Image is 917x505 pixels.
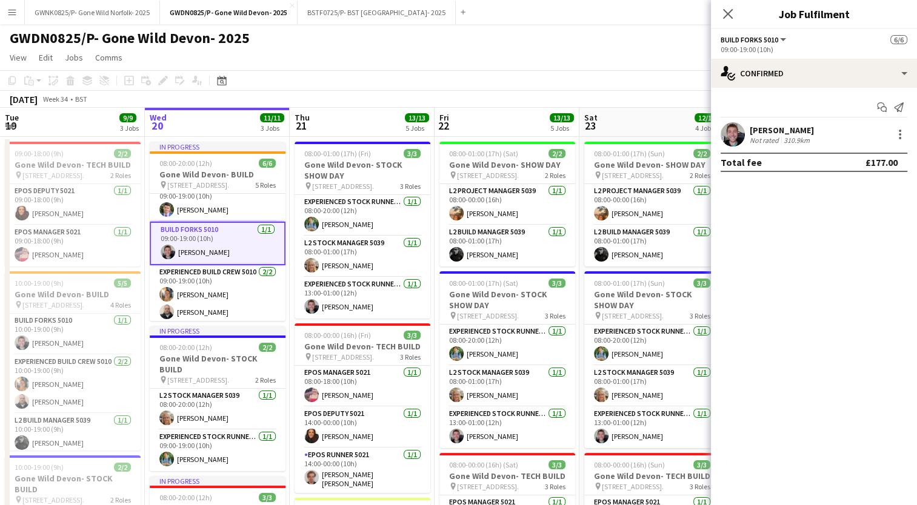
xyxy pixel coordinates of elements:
[400,352,421,361] span: 3 Roles
[295,341,430,352] h3: Gone Wild Devon- TECH BUILD
[119,113,136,122] span: 9/9
[693,460,710,469] span: 3/3
[890,35,907,44] span: 6/6
[690,171,710,180] span: 2 Roles
[711,59,917,88] div: Confirmed
[75,94,87,104] div: BST
[295,195,430,236] app-card-role: Experienced Stock Runner 50121/108:00-20:00 (12h)[PERSON_NAME]
[405,113,429,122] span: 13/13
[10,52,27,63] span: View
[5,225,141,266] app-card-role: EPOS Manager 50211/109:00-18:00 (9h)[PERSON_NAME]
[114,149,131,158] span: 2/2
[5,355,141,414] app-card-role: Experienced Build Crew 50102/210:00-19:00 (9h)[PERSON_NAME][PERSON_NAME]
[65,52,83,63] span: Jobs
[594,149,665,158] span: 08:00-01:00 (17h) (Sun)
[584,407,720,448] app-card-role: Experienced Stock Runner 50121/113:00-01:00 (12h)[PERSON_NAME]
[549,149,565,158] span: 2/2
[148,119,167,133] span: 20
[690,311,710,320] span: 3 Roles
[602,171,664,180] span: [STREET_ADDRESS].
[584,325,720,366] app-card-role: Experienced Stock Runner 50121/108:00-20:00 (12h)[PERSON_NAME]
[22,171,84,180] span: [STREET_ADDRESS].
[120,124,139,133] div: 3 Jobs
[295,407,430,448] app-card-role: EPOS Deputy 50211/114:00-00:00 (10h)[PERSON_NAME]
[721,35,788,44] button: Build Forks 5010
[150,142,285,321] app-job-card: In progress08:00-20:00 (12h)6/6Gone Wild Devon- BUILD [STREET_ADDRESS].5 RolesL2 Project Manager ...
[439,470,575,481] h3: Gone Wild Devon- TECH BUILD
[602,311,664,320] span: [STREET_ADDRESS].
[293,119,310,133] span: 21
[295,112,310,123] span: Thu
[159,159,212,168] span: 08:00-20:00 (12h)
[150,353,285,375] h3: Gone Wild Devon- STOCK BUILD
[439,225,575,266] app-card-role: L2 Build Manager 50391/108:00-01:00 (17h)[PERSON_NAME]
[550,113,574,122] span: 13/13
[439,142,575,266] app-job-card: 08:00-01:00 (17h) (Sat)2/2Gone Wild Devon- SHOW DAY [STREET_ADDRESS].2 RolesL2 Project Manager 50...
[114,279,131,288] span: 5/5
[457,311,519,320] span: [STREET_ADDRESS].
[400,182,421,191] span: 3 Roles
[15,463,64,472] span: 10:00-19:00 (9h)
[449,149,518,158] span: 08:00-01:00 (17h) (Sat)
[259,493,276,502] span: 3/3
[449,279,518,288] span: 08:00-01:00 (17h) (Sat)
[255,180,276,190] span: 5 Roles
[549,279,565,288] span: 3/3
[10,29,250,47] h1: GWDN0825/P- Gone Wild Devon- 2025
[15,149,64,158] span: 09:00-18:00 (9h)
[405,124,428,133] div: 5 Jobs
[5,142,141,266] div: 09:00-18:00 (9h)2/2Gone Wild Devon- TECH BUILD [STREET_ADDRESS].2 RolesEPOS Deputy 50211/109:00-1...
[150,222,285,265] app-card-role: Build Forks 50101/109:00-19:00 (10h)[PERSON_NAME]
[150,326,285,471] app-job-card: In progress08:00-20:00 (12h)2/2Gone Wild Devon- STOCK BUILD [STREET_ADDRESS].2 RolesL2 Stock Mana...
[5,314,141,355] app-card-role: Build Forks 50101/110:00-19:00 (9h)[PERSON_NAME]
[167,375,229,385] span: [STREET_ADDRESS].
[750,136,781,145] div: Not rated
[295,142,430,319] app-job-card: 08:00-01:00 (17h) (Fri)3/3Gone Wild Devon- STOCK SHOW DAY [STREET_ADDRESS].3 RolesExperienced Sto...
[259,343,276,352] span: 2/2
[404,331,421,340] span: 3/3
[150,265,285,324] app-card-role: Experienced Build Crew 50102/209:00-19:00 (10h)[PERSON_NAME][PERSON_NAME]
[95,52,122,63] span: Comms
[693,149,710,158] span: 2/2
[584,289,720,311] h3: Gone Wild Devon- STOCK SHOW DAY
[545,482,565,491] span: 3 Roles
[10,93,38,105] div: [DATE]
[5,112,19,123] span: Tue
[39,52,53,63] span: Edit
[584,271,720,448] div: 08:00-01:00 (17h) (Sun)3/3Gone Wild Devon- STOCK SHOW DAY [STREET_ADDRESS].3 RolesExperienced Sto...
[110,171,131,180] span: 2 Roles
[5,414,141,455] app-card-role: L2 Build Manager 50391/110:00-19:00 (9h)[PERSON_NAME]
[5,473,141,495] h3: Gone Wild Devon- STOCK BUILD
[260,113,284,122] span: 11/11
[457,171,519,180] span: [STREET_ADDRESS].
[693,279,710,288] span: 3/3
[439,271,575,448] app-job-card: 08:00-01:00 (17h) (Sat)3/3Gone Wild Devon- STOCK SHOW DAY [STREET_ADDRESS].3 RolesExperienced Sto...
[695,124,718,133] div: 4 Jobs
[150,169,285,180] h3: Gone Wild Devon- BUILD
[40,94,70,104] span: Week 34
[90,50,127,65] a: Comms
[439,407,575,448] app-card-role: Experienced Stock Runner 50121/113:00-01:00 (12h)[PERSON_NAME]
[150,389,285,430] app-card-role: L2 Stock Manager 50391/108:00-20:00 (12h)[PERSON_NAME]
[545,311,565,320] span: 3 Roles
[5,159,141,170] h3: Gone Wild Devon- TECH BUILD
[150,476,285,486] div: In progress
[150,142,285,151] div: In progress
[439,112,449,123] span: Fri
[295,323,430,493] app-job-card: 08:00-00:00 (16h) (Fri)3/3Gone Wild Devon- TECH BUILD [STREET_ADDRESS].3 RolesEPOS Manager 50211/...
[5,50,32,65] a: View
[150,112,167,123] span: Wed
[750,125,814,136] div: [PERSON_NAME]
[159,493,212,502] span: 08:00-20:00 (12h)
[304,331,371,340] span: 08:00-00:00 (16h) (Fri)
[584,142,720,266] app-job-card: 08:00-01:00 (17h) (Sun)2/2Gone Wild Devon- SHOW DAY [STREET_ADDRESS].2 RolesL2 Project Manager 50...
[3,119,19,133] span: 19
[439,159,575,170] h3: Gone Wild Devon- SHOW DAY
[114,463,131,472] span: 2/2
